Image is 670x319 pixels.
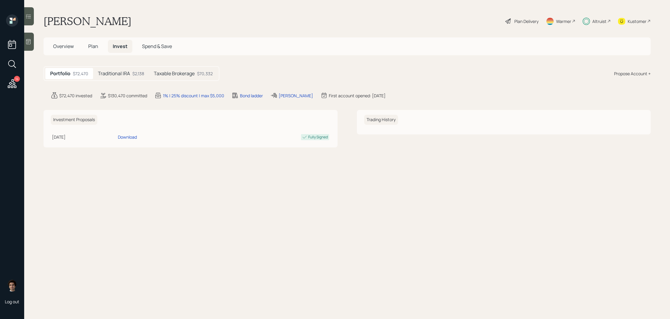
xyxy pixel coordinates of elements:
[53,43,74,50] span: Overview
[44,14,131,28] h1: [PERSON_NAME]
[132,70,144,77] div: $2,138
[163,92,224,99] div: 1% | 25% discount | max $5,000
[108,92,147,99] div: $130,470 committed
[142,43,172,50] span: Spend & Save
[113,43,128,50] span: Invest
[50,71,70,76] h5: Portfolio
[197,70,213,77] div: $70,332
[118,134,137,140] div: Download
[592,18,607,24] div: Altruist
[154,71,195,76] h5: Taxable Brokerage
[88,43,98,50] span: Plan
[556,18,571,24] div: Warmer
[73,70,88,77] div: $72,470
[614,70,651,77] div: Propose Account +
[514,18,539,24] div: Plan Delivery
[628,18,646,24] div: Kustomer
[6,279,18,292] img: harrison-schaefer-headshot-2.png
[279,92,313,99] div: [PERSON_NAME]
[51,115,97,125] h6: Investment Proposals
[364,115,398,125] h6: Trading History
[308,134,328,140] div: Fully Signed
[14,76,20,82] div: 14
[5,299,19,304] div: Log out
[52,134,115,140] div: [DATE]
[329,92,386,99] div: First account opened: [DATE]
[240,92,263,99] div: Bond ladder
[59,92,92,99] div: $72,470 invested
[98,71,130,76] h5: Traditional IRA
